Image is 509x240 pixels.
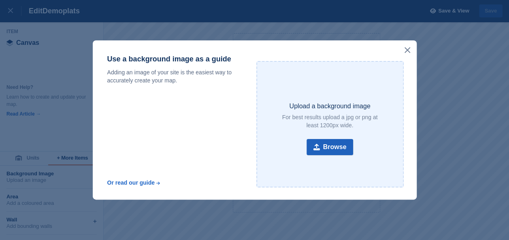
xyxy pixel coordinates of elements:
[107,179,161,186] a: Or read our guide
[307,139,354,155] button: Browse
[107,55,242,63] p: Use a background image as a guide
[289,102,370,110] p: Upload a background image
[107,68,242,84] p: Adding an image of your site is the easiest way to accurately create your map.
[279,113,381,129] p: For best results upload a jpg or png at least 1200px wide.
